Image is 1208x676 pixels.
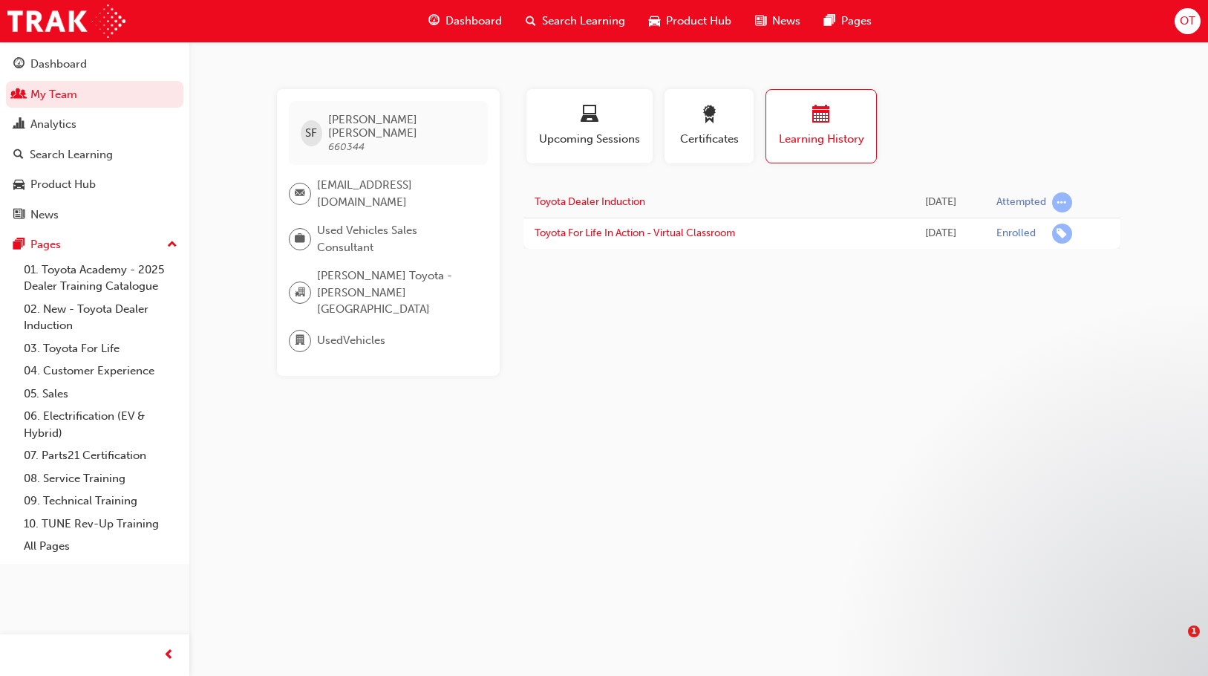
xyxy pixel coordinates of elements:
[538,131,641,148] span: Upcoming Sessions
[1052,192,1072,212] span: learningRecordVerb_ATTEMPT-icon
[305,125,317,142] span: SF
[18,513,183,536] a: 10. TUNE Rev-Up Training
[824,12,835,30] span: pages-icon
[535,195,645,208] a: Toyota Dealer Induction
[812,105,830,126] span: calendar-icon
[996,227,1036,241] div: Enrolled
[765,89,877,163] button: Learning History
[841,13,872,30] span: Pages
[526,89,653,163] button: Upcoming Sessions
[649,12,660,30] span: car-icon
[6,111,183,138] a: Analytics
[13,178,25,192] span: car-icon
[6,231,183,259] button: Pages
[30,146,113,163] div: Search Learning
[295,331,305,351] span: department-icon
[996,195,1046,209] div: Attempted
[13,88,25,102] span: people-icon
[18,259,183,298] a: 01. Toyota Academy - 2025 Dealer Training Catalogue
[163,646,174,665] span: prev-icon
[417,6,514,36] a: guage-iconDashboard
[13,149,24,162] span: search-icon
[18,360,183,383] a: 04. Customer Experience
[666,13,731,30] span: Product Hub
[18,467,183,490] a: 08. Service Training
[18,405,183,444] a: 06. Electrification (EV & Hybrid)
[317,177,476,210] span: [EMAIL_ADDRESS][DOMAIN_NAME]
[13,238,25,252] span: pages-icon
[295,283,305,302] span: organisation-icon
[6,48,183,231] button: DashboardMy TeamAnalyticsSearch LearningProduct HubNews
[6,201,183,229] a: News
[295,230,305,249] span: briefcase-icon
[167,235,177,255] span: up-icon
[526,12,536,30] span: search-icon
[317,267,476,318] span: [PERSON_NAME] Toyota - [PERSON_NAME][GEOGRAPHIC_DATA]
[30,56,87,73] div: Dashboard
[6,171,183,198] a: Product Hub
[743,6,812,36] a: news-iconNews
[30,236,61,253] div: Pages
[30,116,76,133] div: Analytics
[907,194,973,211] div: Fri Sep 05 2025 13:20:18 GMT+0800 (Australian Western Standard Time)
[535,227,735,239] a: Toyota For Life In Action - Virtual Classroom
[1188,625,1200,637] span: 1
[665,89,754,163] button: Certificates
[581,105,598,126] span: laptop-icon
[428,12,440,30] span: guage-icon
[30,207,59,224] div: News
[13,58,25,71] span: guage-icon
[317,222,476,256] span: Used Vehicles Sales Consultant
[30,176,96,193] div: Product Hub
[13,209,25,222] span: news-icon
[700,105,718,126] span: award-icon
[772,13,800,30] span: News
[1175,8,1201,34] button: OT
[6,51,183,78] a: Dashboard
[907,225,973,242] div: Mon Aug 18 2025 14:20:29 GMT+0800 (Australian Western Standard Time)
[18,298,183,337] a: 02. New - Toyota Dealer Induction
[637,6,743,36] a: car-iconProduct Hub
[514,6,637,36] a: search-iconSearch Learning
[328,113,476,140] span: [PERSON_NAME] [PERSON_NAME]
[1158,625,1193,661] iframe: Intercom live chat
[295,184,305,204] span: email-icon
[13,118,25,131] span: chart-icon
[317,332,385,349] span: UsedVehicles
[7,4,125,38] img: Trak
[777,131,865,148] span: Learning History
[1052,224,1072,244] span: learningRecordVerb_ENROLL-icon
[328,140,365,153] span: 660344
[445,13,502,30] span: Dashboard
[542,13,625,30] span: Search Learning
[676,131,742,148] span: Certificates
[1180,13,1195,30] span: OT
[6,81,183,108] a: My Team
[18,535,183,558] a: All Pages
[18,444,183,467] a: 07. Parts21 Certification
[6,141,183,169] a: Search Learning
[812,6,884,36] a: pages-iconPages
[18,383,183,406] a: 05. Sales
[755,12,766,30] span: news-icon
[18,490,183,513] a: 09. Technical Training
[18,337,183,360] a: 03. Toyota For Life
